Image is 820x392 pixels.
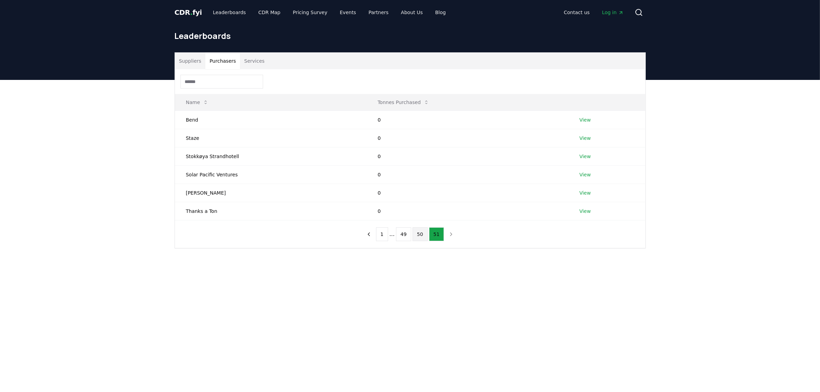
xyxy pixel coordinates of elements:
button: previous page [363,227,375,241]
a: CDR.fyi [175,8,202,17]
a: View [579,135,591,142]
button: 50 [413,227,428,241]
a: Leaderboards [207,6,251,19]
a: Log in [596,6,629,19]
a: View [579,116,591,123]
button: 1 [376,227,388,241]
a: Blog [430,6,451,19]
td: Thanks a Ton [175,202,367,220]
td: 0 [367,129,569,147]
td: Stokkøya Strandhotell [175,147,367,165]
button: Suppliers [175,53,206,69]
td: Bend [175,111,367,129]
span: CDR fyi [175,8,202,17]
button: 51 [429,227,444,241]
td: [PERSON_NAME] [175,184,367,202]
h1: Leaderboards [175,30,646,41]
td: 0 [367,184,569,202]
a: CDR Map [253,6,286,19]
a: View [579,189,591,196]
td: 0 [367,147,569,165]
a: About Us [395,6,428,19]
a: Events [334,6,362,19]
td: Solar Pacific Ventures [175,165,367,184]
span: Log in [602,9,623,16]
a: View [579,208,591,215]
a: Contact us [558,6,595,19]
button: Tonnes Purchased [372,95,435,109]
nav: Main [558,6,629,19]
a: Partners [363,6,394,19]
button: Name [180,95,214,109]
td: Staze [175,129,367,147]
td: 0 [367,111,569,129]
a: View [579,171,591,178]
span: . [190,8,193,17]
td: 0 [367,202,569,220]
button: 49 [396,227,411,241]
a: Pricing Survey [287,6,333,19]
td: 0 [367,165,569,184]
li: ... [390,230,395,238]
button: Services [240,53,269,69]
nav: Main [207,6,451,19]
button: Purchasers [205,53,240,69]
a: View [579,153,591,160]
